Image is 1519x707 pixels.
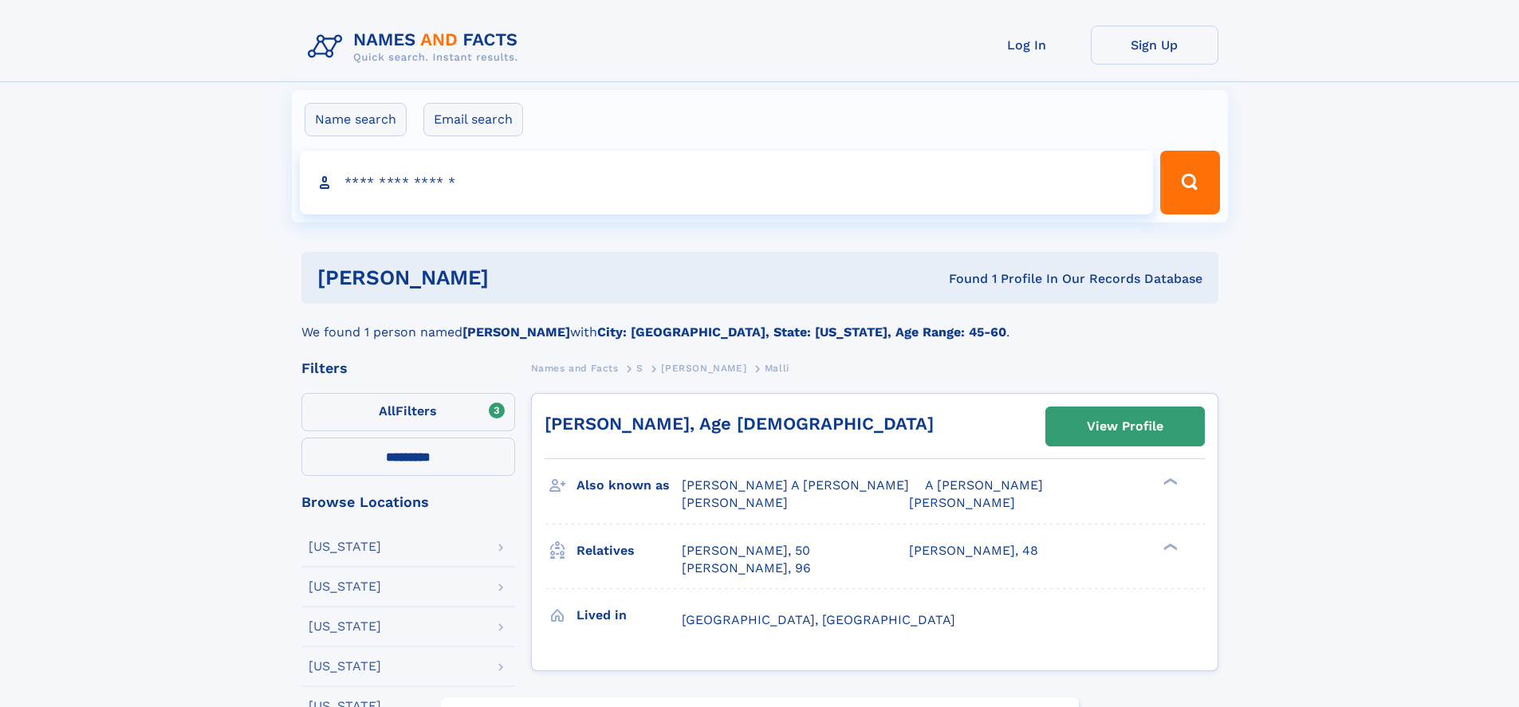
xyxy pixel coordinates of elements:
[636,363,643,374] span: S
[301,495,515,509] div: Browse Locations
[925,477,1043,493] span: A [PERSON_NAME]
[545,414,934,434] a: [PERSON_NAME], Age [DEMOGRAPHIC_DATA]
[462,324,570,340] b: [PERSON_NAME]
[909,542,1038,560] a: [PERSON_NAME], 48
[577,537,682,564] h3: Relatives
[317,268,719,288] h1: [PERSON_NAME]
[423,103,523,136] label: Email search
[1087,408,1163,445] div: View Profile
[636,358,643,378] a: S
[379,403,395,418] span: All
[1091,26,1218,65] a: Sign Up
[597,324,1006,340] b: City: [GEOGRAPHIC_DATA], State: [US_STATE], Age Range: 45-60
[577,472,682,499] h3: Also known as
[305,103,407,136] label: Name search
[531,358,619,378] a: Names and Facts
[1159,477,1179,487] div: ❯
[963,26,1091,65] a: Log In
[1160,151,1219,214] button: Search Button
[1046,407,1204,446] a: View Profile
[682,560,811,577] a: [PERSON_NAME], 96
[301,304,1218,342] div: We found 1 person named with .
[909,495,1015,510] span: [PERSON_NAME]
[661,363,746,374] span: [PERSON_NAME]
[682,612,955,627] span: [GEOGRAPHIC_DATA], [GEOGRAPHIC_DATA]
[682,542,810,560] a: [PERSON_NAME], 50
[1159,541,1179,552] div: ❯
[765,363,789,374] span: Malli
[309,620,381,633] div: [US_STATE]
[682,477,909,493] span: [PERSON_NAME] A [PERSON_NAME]
[577,602,682,629] h3: Lived in
[661,358,746,378] a: [PERSON_NAME]
[682,495,788,510] span: [PERSON_NAME]
[309,580,381,593] div: [US_STATE]
[309,660,381,673] div: [US_STATE]
[301,26,531,69] img: Logo Names and Facts
[718,270,1202,288] div: Found 1 Profile In Our Records Database
[300,151,1154,214] input: search input
[301,393,515,431] label: Filters
[309,540,381,553] div: [US_STATE]
[301,361,515,375] div: Filters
